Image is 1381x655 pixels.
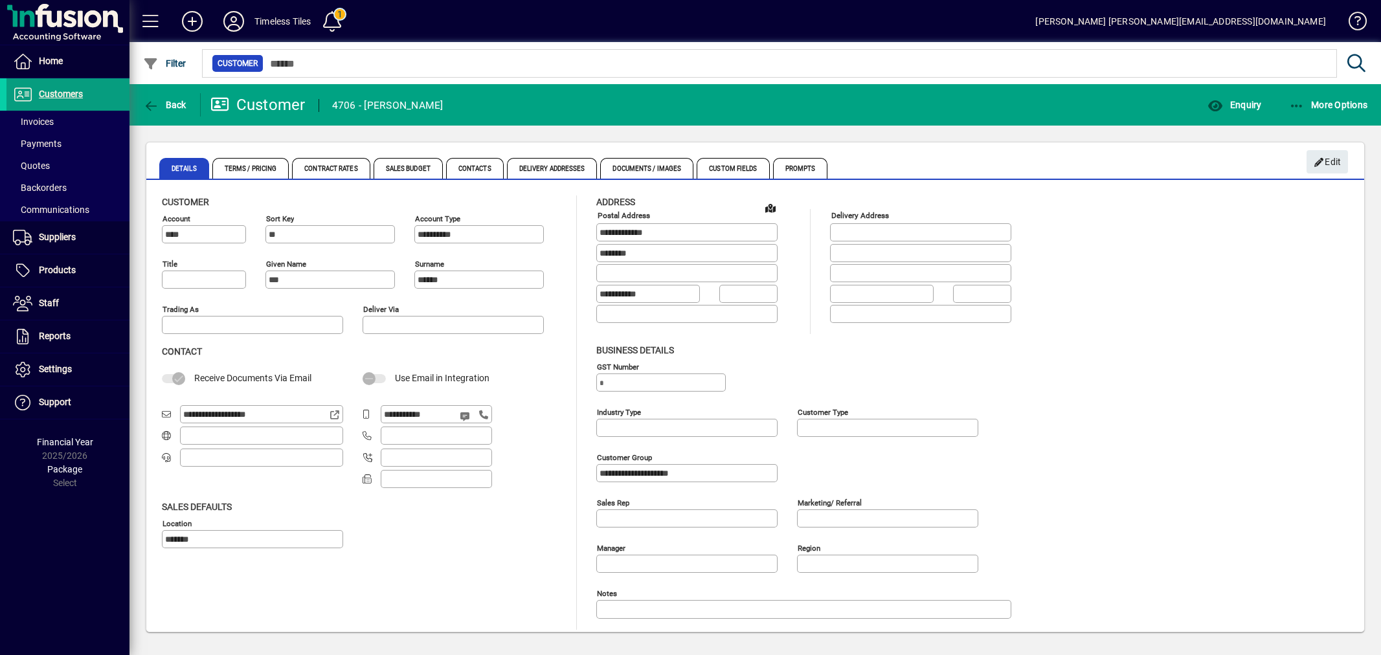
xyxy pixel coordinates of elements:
div: Customer [210,94,306,115]
mat-label: Given name [266,260,306,269]
a: Settings [6,353,129,386]
button: Profile [213,10,254,33]
span: Communications [13,205,89,215]
span: Financial Year [37,437,93,447]
a: Home [6,45,129,78]
mat-label: Location [163,518,192,527]
span: Contract Rates [292,158,370,179]
span: Suppliers [39,232,76,242]
span: Quotes [13,161,50,171]
span: Business details [596,345,674,355]
span: Custom Fields [697,158,769,179]
span: Sales defaults [162,502,232,512]
mat-label: Trading as [163,305,199,314]
span: Receive Documents Via Email [194,373,311,383]
a: Quotes [6,155,129,177]
button: More Options [1286,93,1371,117]
span: Use Email in Integration [395,373,489,383]
span: Payments [13,139,62,149]
a: Invoices [6,111,129,133]
span: Customer [162,197,209,207]
a: Backorders [6,177,129,199]
span: Edit [1314,151,1342,173]
a: Suppliers [6,221,129,254]
mat-label: Notes [597,588,617,597]
span: Settings [39,364,72,374]
a: Support [6,386,129,419]
span: Package [47,464,82,474]
span: Documents / Images [600,158,693,179]
button: Add [172,10,213,33]
span: Reports [39,331,71,341]
span: Customers [39,89,83,99]
span: Home [39,56,63,66]
span: Filter [143,58,186,69]
button: Filter [140,52,190,75]
a: Products [6,254,129,287]
mat-label: Industry type [597,407,641,416]
span: Support [39,397,71,407]
span: Products [39,265,76,275]
span: Back [143,100,186,110]
mat-label: Customer group [597,452,652,461]
mat-label: Marketing/ Referral [798,498,862,507]
mat-label: Title [163,260,177,269]
button: Back [140,93,190,117]
mat-label: Surname [415,260,444,269]
span: Details [159,158,209,179]
div: Timeless Tiles [254,11,311,32]
mat-label: Region [798,543,820,552]
a: View on map [760,197,781,218]
span: Terms / Pricing [212,158,289,179]
button: Send SMS [451,401,482,432]
button: Edit [1307,150,1348,173]
span: Invoices [13,117,54,127]
a: Reports [6,320,129,353]
a: Knowledge Base [1339,3,1365,45]
span: Backorders [13,183,67,193]
span: Sales Budget [374,158,443,179]
span: Staff [39,298,59,308]
span: Prompts [773,158,828,179]
a: Communications [6,199,129,221]
div: 4706 - [PERSON_NAME] [332,95,443,116]
span: Enquiry [1207,100,1261,110]
span: Contacts [446,158,504,179]
mat-label: Deliver via [363,305,399,314]
mat-label: Account Type [415,214,460,223]
span: Contact [162,346,202,357]
a: Payments [6,133,129,155]
div: [PERSON_NAME] [PERSON_NAME][EMAIL_ADDRESS][DOMAIN_NAME] [1035,11,1326,32]
mat-label: Customer type [798,407,848,416]
mat-label: Sort key [266,214,294,223]
button: Enquiry [1204,93,1264,117]
span: Address [596,197,635,207]
span: More Options [1289,100,1368,110]
span: Customer [218,57,258,70]
mat-label: Manager [597,543,625,552]
mat-label: Account [163,214,190,223]
app-page-header-button: Back [129,93,201,117]
span: Delivery Addresses [507,158,598,179]
mat-label: Sales rep [597,498,629,507]
mat-label: GST Number [597,362,639,371]
a: Staff [6,287,129,320]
